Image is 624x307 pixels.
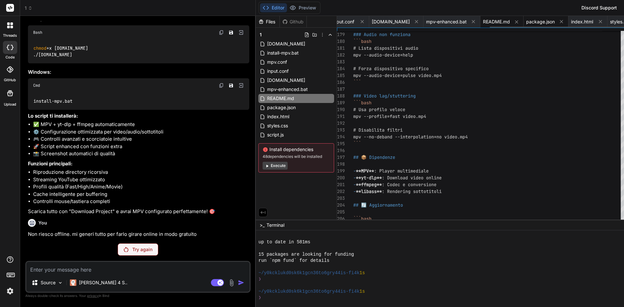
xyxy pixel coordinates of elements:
strong: Funzioni principali: [28,160,72,167]
div: Files [256,19,279,25]
button: Execute [263,162,288,170]
div: 185 [337,72,345,79]
span: [DOMAIN_NAME] [266,40,306,48]
label: threads [3,33,17,38]
span: ## 📦 Dipendenze [353,154,395,160]
span: script.js [266,131,284,139]
span: 1s [359,270,365,276]
label: Upload [4,102,16,107]
p: Try again [132,246,152,253]
p: [PERSON_NAME] 4 S.. [79,279,127,286]
div: 206 [337,215,345,222]
div: Discord Support [578,3,621,13]
img: Open in Browser [238,83,244,88]
span: styles.css [266,122,289,130]
span: ~/y0kcklukd0sk6k1gcn36to6gry44is-fi4k [258,270,359,276]
span: package.json [526,19,555,25]
li: 🎮 Controlli avanzati e scorciatoie intuitive [33,135,249,143]
li: Controlli mouse/tastiera completi [33,198,249,205]
button: Editor [260,3,287,12]
span: mpv.conf [266,58,288,66]
div: 202 [337,188,345,195]
li: 📸 Screenshot automatici di qualità [33,150,249,158]
div: 197 [337,154,345,161]
img: copy [219,30,224,35]
span: mpv --audio-device=pulse video.mp4 [353,72,442,78]
span: mpv-enhanced.bat [426,19,467,25]
div: 190 [337,106,345,113]
span: # Forza dispositivo specifico [353,66,429,71]
div: 187 [337,86,345,93]
div: 180 [337,38,345,45]
li: Profili qualità (Fast/High/Anime/Movie) [33,183,249,191]
span: : Rendering sottotitoli [382,188,442,194]
img: settings [5,286,16,297]
label: code [6,55,15,60]
span: ```bash [353,100,371,106]
span: # Usa profilo veloce [353,107,405,112]
div: 199 [337,168,345,174]
p: Always double-check its answers. Your in Bind [25,293,251,299]
li: Riproduzione directory ricorsiva [33,169,249,176]
span: >_ [260,222,265,228]
span: input.conf [266,67,289,75]
span: install-mpv.bat [266,49,299,57]
div: 198 [337,161,345,168]
span: ```bash [353,216,371,222]
img: Pick Models [58,280,63,286]
span: 48 dependencies will be installed [263,154,330,159]
span: index.html [266,113,290,121]
span: [DOMAIN_NAME] [372,19,410,25]
span: : Codec e conversione [382,182,436,187]
span: ### Video lag/stuttering [353,93,416,99]
span: ```bash [353,38,371,44]
span: # Disabilita filtri [353,127,403,133]
div: 179 [337,31,345,38]
button: Preview [287,3,319,12]
span: Bash [33,30,42,35]
div: 195 [337,140,345,147]
label: GitHub [4,77,16,83]
img: copy [219,83,224,88]
span: [DOMAIN_NAME] [266,76,306,84]
div: 183 [337,58,345,65]
span: mpv --profile=fast video.mp4 [353,113,426,119]
span: ``` [353,79,361,85]
img: attachment [228,279,235,287]
li: Streaming YouTube ottimizzato [33,176,249,184]
span: - [353,182,356,187]
span: - [353,168,356,174]
div: 192 [337,120,345,127]
span: - [353,188,356,194]
code: install-mpv.bat [33,98,73,105]
span: ### Audio non funziona [353,32,410,37]
span: # Lista dispositivi audio [353,45,418,51]
span: chmod [33,45,46,51]
h6: You [38,220,47,226]
li: ✅ MPV + yt-dlp + ffmpeg automaticamente [33,121,249,128]
span: ``` [353,141,361,147]
p: Non riesco offline. mi generi tutto per farlo girare online in modo gratuito [28,231,249,238]
span: : Player multimediale [374,168,429,174]
span: Install dependencies [263,146,330,153]
div: 200 [337,174,345,181]
div: 189 [337,99,345,106]
span: 1s [359,288,365,295]
img: icon [238,279,244,286]
p: Scarica tutto con "Download Project" e avrai MPV configurato perfettamente! 🎯 [28,208,249,215]
li: 🚀 Script enhanced con funzioni extra [33,143,249,150]
span: ## 🔄 Aggiornamento [353,202,403,208]
span: README.md [266,95,295,102]
span: - [353,175,356,181]
span: 1 [260,32,262,38]
span: index.html [571,19,593,25]
div: 193 [337,127,345,134]
span: privacy [87,294,99,298]
button: Save file [227,81,236,90]
code: +x [DOMAIN_NAME] ./[DOMAIN_NAME] [33,45,88,58]
span: mpv --no-deband --interpolation=no video.mp4 [353,134,468,140]
span: ❯ [258,295,262,301]
span: input.conf [333,19,354,25]
img: Claude 4 Sonnet [70,279,76,286]
span: : Download video online [382,175,442,181]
